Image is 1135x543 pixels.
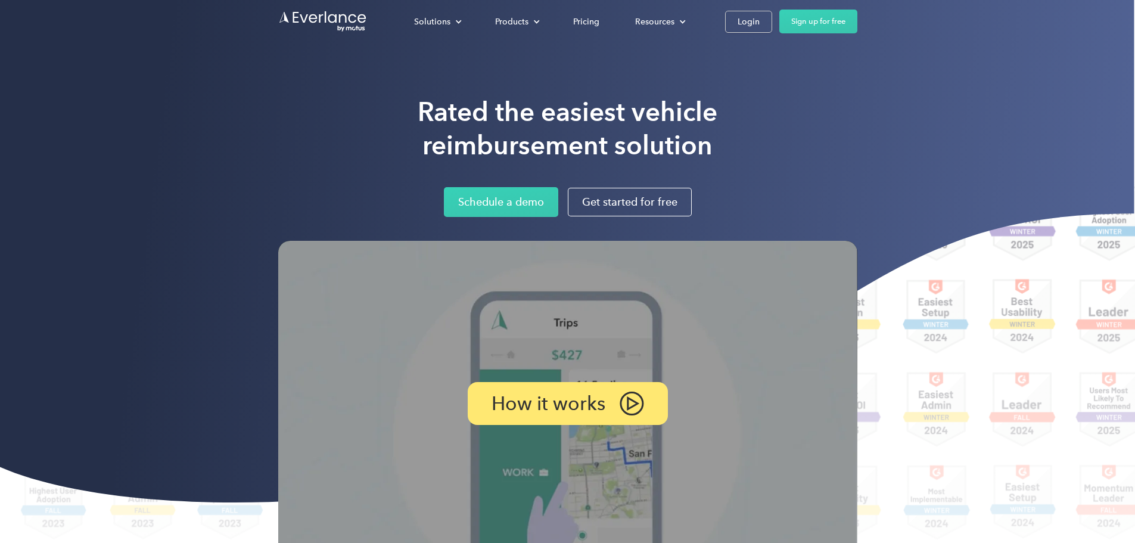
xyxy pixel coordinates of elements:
a: Sign up for free [779,10,857,33]
div: Login [738,14,760,29]
div: Resources [635,14,674,29]
a: Pricing [561,11,611,32]
p: How it works [492,395,605,412]
div: Solutions [414,14,450,29]
a: Get started for free [568,188,692,216]
a: Schedule a demo [444,187,558,217]
a: Login [725,11,772,33]
div: Products [495,14,528,29]
div: Pricing [573,14,599,29]
a: Go to homepage [278,10,368,33]
h1: Rated the easiest vehicle reimbursement solution [418,95,717,162]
